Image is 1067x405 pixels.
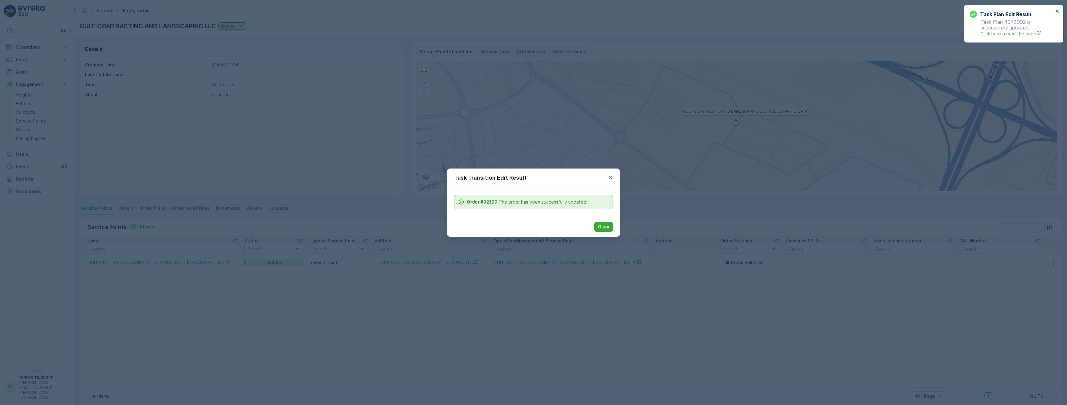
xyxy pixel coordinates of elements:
span: The order has been successfully updated. [467,199,587,205]
button: close [1055,9,1060,15]
p: Task Plan 4946992 is successfully updated. [970,19,1053,37]
b: Order #92199 [467,199,498,205]
p: Task Transition Edit Result [454,173,527,182]
h3: Task Plan Edit Result [980,11,1032,18]
p: Okay [598,224,609,230]
a: Click here to see the page [980,30,1053,37]
button: Okay [594,222,613,232]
